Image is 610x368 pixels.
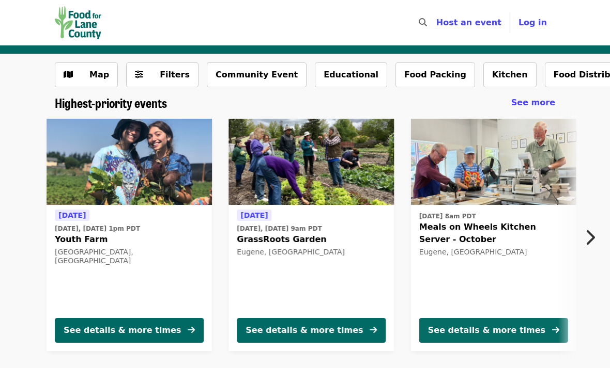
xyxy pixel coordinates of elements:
[55,318,204,343] button: See details & more times
[135,70,143,79] i: sliders-h icon
[55,93,167,111] span: Highest-priority events
[246,324,363,337] div: See details & more times
[576,223,610,252] button: Next item
[55,248,204,265] div: [GEOGRAPHIC_DATA], [GEOGRAPHIC_DATA]
[55,62,118,87] button: Show map view
[511,97,555,109] a: See more
[483,62,537,87] button: Kitchen
[160,70,190,79] span: Filters
[64,324,181,337] div: See details & more times
[64,70,73,79] i: map icon
[89,70,109,79] span: Map
[237,224,322,233] time: [DATE], [DATE] 9am PDT
[55,224,140,233] time: [DATE], [DATE] 1pm PDT
[411,119,576,351] a: See details for "Meals on Wheels Kitchen Server - October"
[228,119,394,351] a: See details for "GrassRoots Garden"
[126,62,199,87] button: Filters (0 selected)
[511,98,555,107] span: See more
[237,318,386,343] button: See details & more times
[518,18,547,27] span: Log in
[47,95,563,110] div: Highest-priority events
[436,18,501,27] a: Host an event
[419,212,476,221] time: [DATE] 8am PDT
[47,119,212,205] img: Youth Farm organized by Food for Lane County
[419,248,568,257] div: Eugene, [GEOGRAPHIC_DATA]
[58,211,86,219] span: [DATE]
[237,233,386,246] span: GrassRoots Garden
[552,325,559,335] i: arrow-right icon
[228,119,394,205] img: GrassRoots Garden organized by Food for Lane County
[433,10,441,35] input: Search
[419,18,427,27] i: search icon
[315,62,387,87] button: Educational
[47,119,212,351] a: See details for "Youth Farm"
[240,211,268,219] span: [DATE]
[585,228,595,247] i: chevron-right icon
[55,6,101,39] img: Food for Lane County - Home
[370,325,377,335] i: arrow-right icon
[188,325,195,335] i: arrow-right icon
[207,62,307,87] button: Community Event
[395,62,475,87] button: Food Packing
[428,324,545,337] div: See details & more times
[510,12,555,33] button: Log in
[55,95,167,110] a: Highest-priority events
[237,248,386,257] div: Eugene, [GEOGRAPHIC_DATA]
[419,221,568,246] span: Meals on Wheels Kitchen Server - October
[411,119,576,205] img: Meals on Wheels Kitchen Server - October organized by Food for Lane County
[55,233,204,246] span: Youth Farm
[419,318,568,343] button: See details & more times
